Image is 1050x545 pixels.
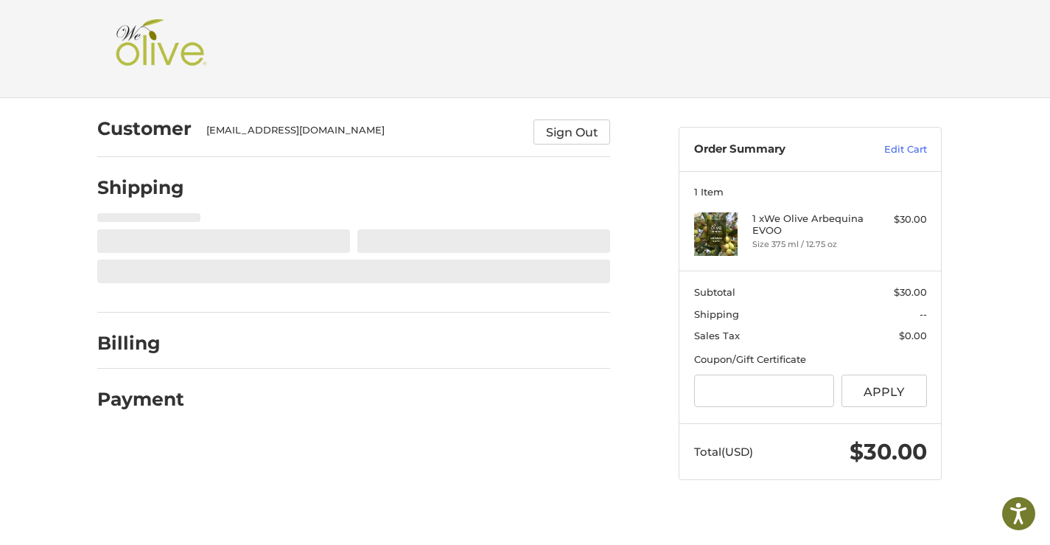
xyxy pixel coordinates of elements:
span: Subtotal [694,286,735,298]
span: $30.00 [894,286,927,298]
input: Gift Certificate or Coupon Code [694,375,835,408]
span: Sales Tax [694,330,740,341]
h4: 1 x We Olive Arbequina EVOO [752,212,865,237]
a: Edit Cart [853,142,927,157]
span: -- [920,308,927,320]
div: $30.00 [869,212,927,227]
button: Apply [841,375,927,408]
button: Open LiveChat chat widget [169,19,187,37]
span: $30.00 [850,438,927,465]
li: Size 375 ml / 12.75 oz [752,238,865,251]
button: Sign Out [533,119,610,145]
p: We're away right now. Please check back later! [21,22,167,34]
h2: Billing [97,332,183,355]
h3: 1 Item [694,186,927,198]
h2: Customer [97,117,192,140]
h2: Payment [97,388,184,411]
h2: Shipping [97,176,184,199]
span: Total (USD) [694,445,753,459]
span: $0.00 [899,330,927,341]
h3: Order Summary [694,142,853,157]
div: Coupon/Gift Certificate [694,353,927,367]
span: Shipping [694,308,739,320]
div: [EMAIL_ADDRESS][DOMAIN_NAME] [206,123,519,145]
img: Shop We Olive [112,19,211,78]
